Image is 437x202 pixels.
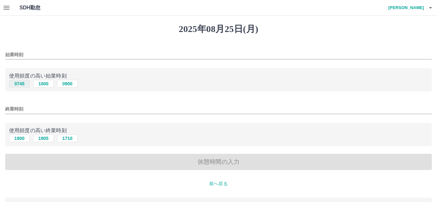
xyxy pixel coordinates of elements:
button: 0745 [9,80,30,88]
h1: 2025年08月25日(月) [5,24,432,35]
button: 1710 [57,134,78,142]
button: 0900 [57,80,78,88]
p: 使用頻度の高い始業時刻 [9,72,428,80]
p: 前へ戻る [5,180,432,187]
p: 使用頻度の高い終業時刻 [9,127,428,134]
button: 1000 [33,80,54,88]
button: 1905 [33,134,54,142]
button: 1900 [9,134,30,142]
